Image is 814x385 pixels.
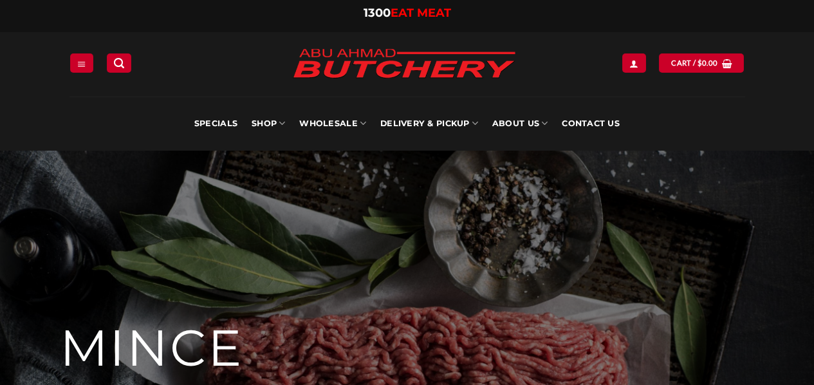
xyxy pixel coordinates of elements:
[698,57,702,69] span: $
[659,53,744,72] a: Cart / $0.00
[380,97,478,151] a: Delivery & Pickup
[391,6,451,20] span: EAT MEAT
[562,97,620,151] a: Contact Us
[671,57,717,69] span: Cart /
[107,53,131,72] a: Search
[622,53,645,72] a: Login
[698,59,718,67] bdi: 0.00
[252,97,285,151] a: SHOP
[364,6,451,20] a: 1300EAT MEAT
[70,53,93,72] a: Menu
[194,97,237,151] a: Specials
[492,97,548,151] a: About Us
[60,317,243,379] span: MINCE
[299,97,366,151] a: Wholesale
[364,6,391,20] span: 1300
[282,40,526,89] img: Abu Ahmad Butchery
